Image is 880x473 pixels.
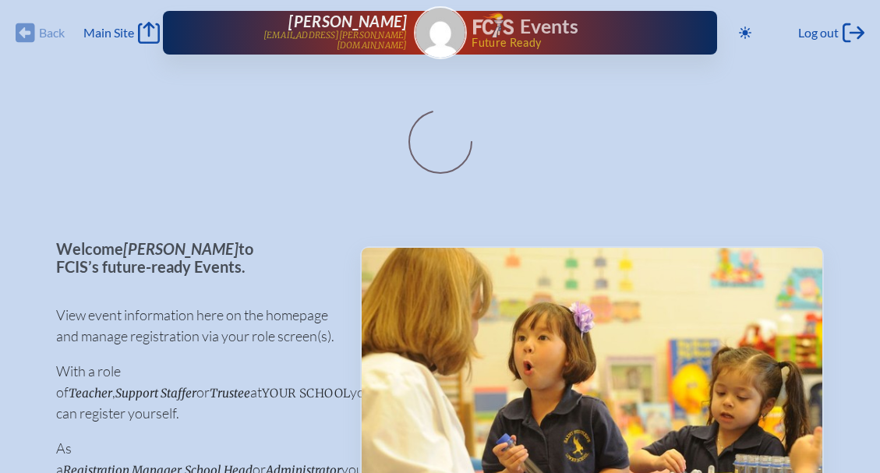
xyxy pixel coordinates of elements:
[213,12,408,53] a: [PERSON_NAME][EMAIL_ADDRESS][PERSON_NAME][DOMAIN_NAME]
[288,12,407,30] span: [PERSON_NAME]
[69,386,112,401] span: Teacher
[473,12,668,48] div: FCIS Events — Future ready
[56,361,335,424] p: With a role of , or at you can register yourself.
[798,25,839,41] span: Log out
[213,30,408,50] p: [EMAIL_ADDRESS][PERSON_NAME][DOMAIN_NAME]
[472,37,667,48] span: Future Ready
[210,386,250,401] span: Trustee
[414,6,467,59] a: Gravatar
[83,25,134,41] span: Main Site
[56,305,335,347] p: View event information here on the homepage and manage registration via your role screen(s).
[123,239,239,258] span: [PERSON_NAME]
[56,240,335,275] p: Welcome to FCIS’s future-ready Events.
[115,386,196,401] span: Support Staffer
[83,22,160,44] a: Main Site
[415,8,465,58] img: Gravatar
[262,386,350,401] span: your school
